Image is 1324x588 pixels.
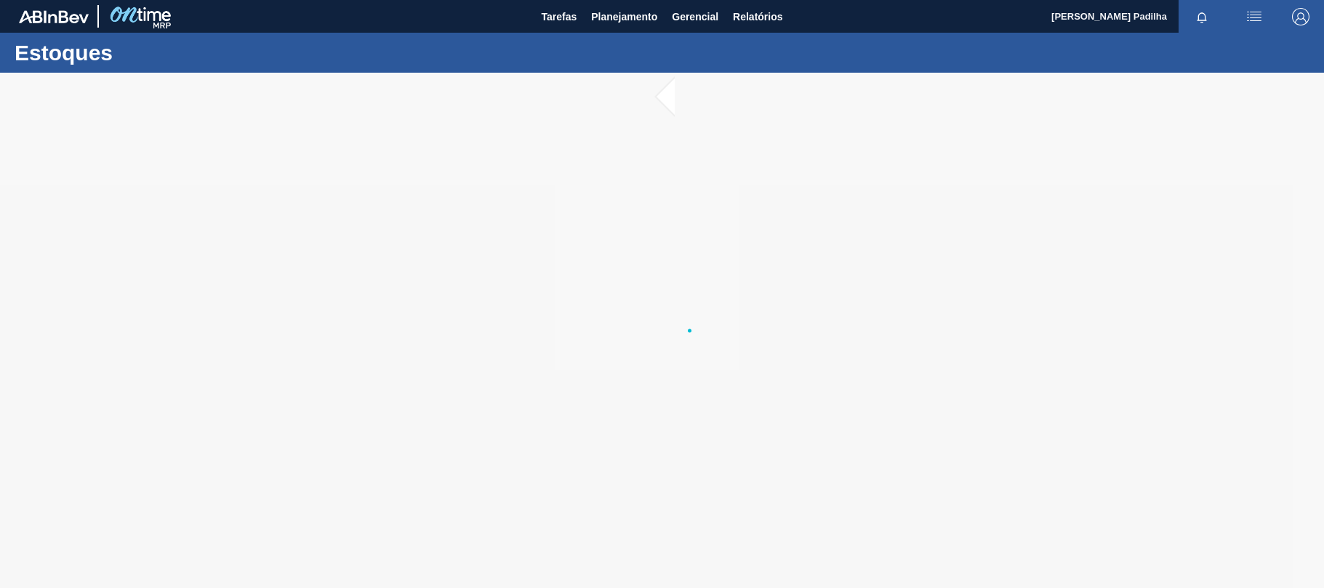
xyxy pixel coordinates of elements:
h1: Estoques [15,44,273,61]
span: Planejamento [591,8,657,25]
span: Tarefas [541,8,577,25]
img: TNhmsLtSVTkK8tSr43FrP2fwEKptu5GPRR3wAAAABJRU5ErkJggg== [19,10,89,23]
span: Gerencial [672,8,718,25]
img: userActions [1245,8,1263,25]
img: Logout [1292,8,1309,25]
span: Relatórios [733,8,782,25]
button: Notificações [1179,7,1225,27]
